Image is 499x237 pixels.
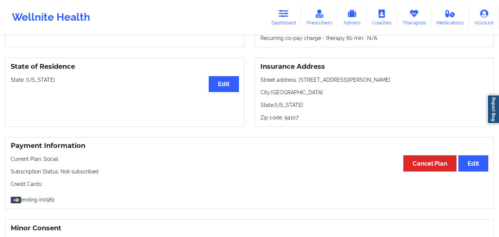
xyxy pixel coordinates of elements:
[366,5,397,30] a: Coaches
[301,5,338,30] a: Prescribers
[11,155,488,163] p: Current Plan: Social
[266,5,301,30] a: Dashboard
[487,95,499,124] a: Report Bug
[11,142,488,150] h3: Payment Information
[11,224,488,233] h3: Minor Consent
[11,193,488,203] p: ending in 0961
[397,5,431,30] a: Therapists
[260,114,489,121] p: Zip code: 94107
[403,155,457,171] button: Cancel Plan
[11,168,488,175] p: Subscription Status: Not-subscribed
[260,76,489,84] p: Street address: [STREET_ADDRESS][PERSON_NAME]
[338,5,366,30] a: Admins
[260,34,489,42] p: Recurring co-pay charge - therapy 60 min : N/A
[11,180,488,188] p: Credit Cards:
[11,76,239,84] p: State: [US_STATE]
[260,62,489,71] h3: Insurance Address
[209,76,239,92] button: Edit
[458,155,488,171] button: Edit
[431,5,469,30] a: Medications
[469,5,499,30] a: Account
[260,101,489,109] p: State: [US_STATE]
[260,89,489,96] p: City: [GEOGRAPHIC_DATA]
[11,62,239,71] h3: State of Residence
